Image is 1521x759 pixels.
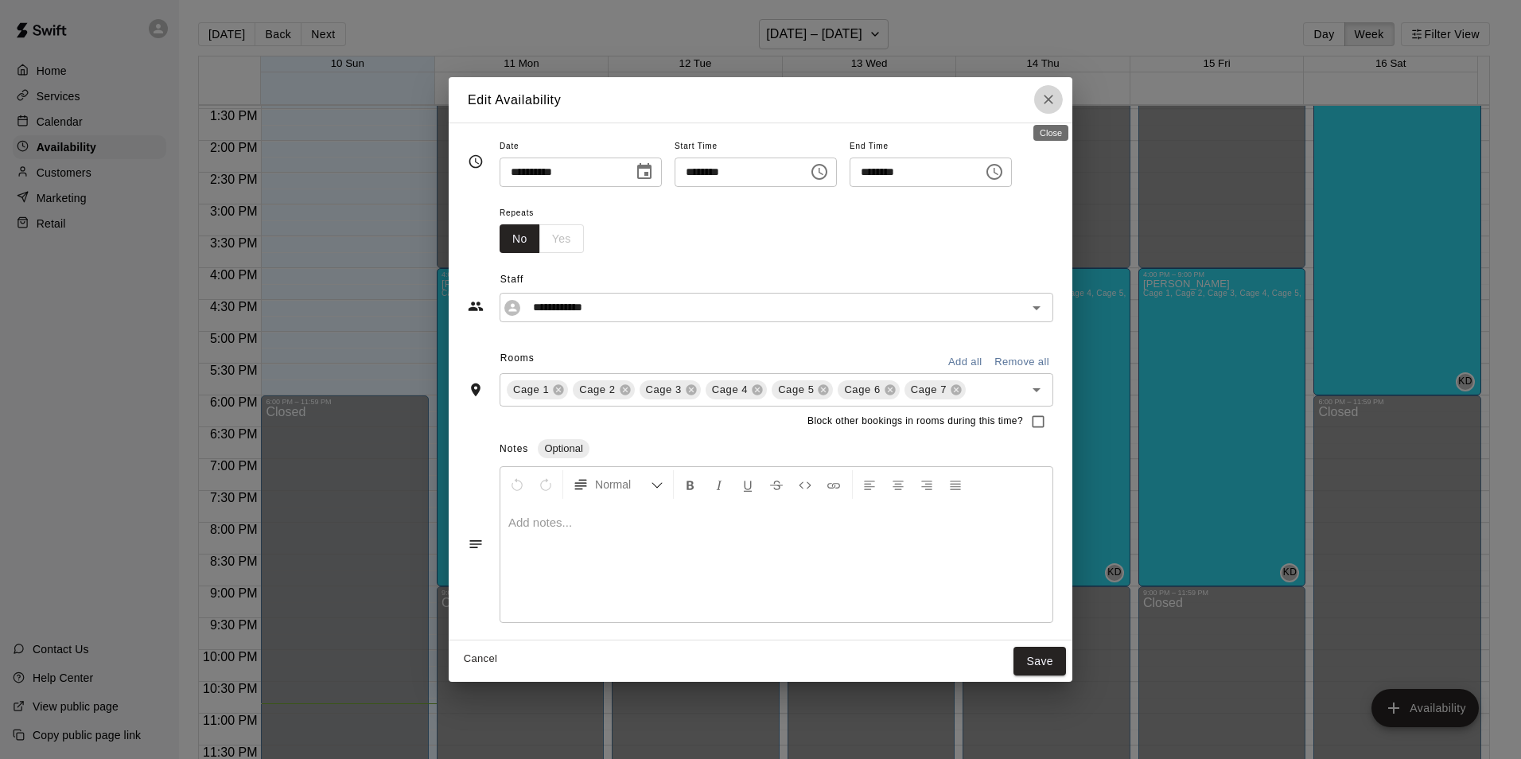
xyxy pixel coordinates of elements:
span: Cage 3 [640,382,688,398]
span: Normal [595,477,651,492]
button: Undo [504,470,531,499]
span: Block other bookings in rooms during this time? [807,414,1023,430]
button: Cancel [455,647,506,671]
button: Remove all [990,350,1053,375]
span: Rooms [500,352,535,364]
button: Choose time, selected time is 6:30 PM [978,156,1010,188]
svg: Staff [468,298,484,314]
span: Notes [500,443,528,454]
button: Format Underline [734,470,761,499]
div: Cage 5 [772,380,833,399]
button: Insert Code [792,470,819,499]
div: Close [1033,125,1068,141]
span: Repeats [500,203,597,224]
svg: Timing [468,154,484,169]
span: Cage 6 [838,382,886,398]
button: Choose time, selected time is 4:00 PM [803,156,835,188]
div: Cage 2 [573,380,634,399]
h6: Edit Availability [468,90,561,111]
span: Cage 7 [904,382,953,398]
button: Formatting Options [566,470,670,499]
div: Cage 6 [838,380,899,399]
button: Format Italics [706,470,733,499]
button: Right Align [913,470,940,499]
span: Date [500,136,662,158]
button: Format Bold [677,470,704,499]
span: Staff [500,267,1053,293]
svg: Notes [468,536,484,552]
div: Cage 7 [904,380,966,399]
div: Cage 1 [507,380,568,399]
button: Close [1034,85,1063,114]
button: Choose date, selected date is Aug 13, 2025 [628,156,660,188]
button: Justify Align [942,470,969,499]
button: Save [1013,647,1066,676]
button: Open [1025,297,1048,319]
button: Left Align [856,470,883,499]
button: Insert Link [820,470,847,499]
button: Open [1025,379,1048,401]
button: No [500,224,540,254]
button: Redo [532,470,559,499]
button: Add all [939,350,990,375]
div: Cage 3 [640,380,701,399]
span: Cage 1 [507,382,555,398]
span: Start Time [675,136,837,158]
button: Center Align [885,470,912,499]
div: Cage 4 [706,380,767,399]
span: Cage 4 [706,382,754,398]
span: Optional [538,442,589,454]
button: Format Strikethrough [763,470,790,499]
svg: Rooms [468,382,484,398]
span: Cage 5 [772,382,820,398]
span: End Time [850,136,1012,158]
span: Cage 2 [573,382,621,398]
div: outlined button group [500,224,584,254]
